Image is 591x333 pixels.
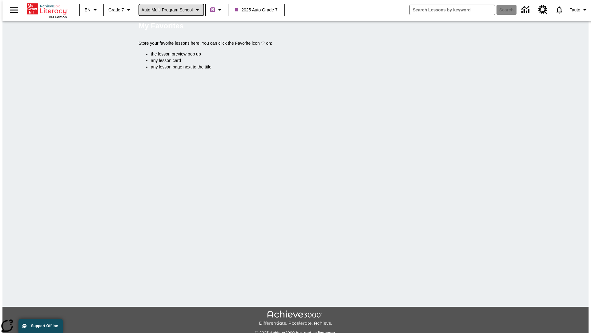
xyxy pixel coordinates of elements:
[108,7,124,13] span: Grade 7
[151,64,452,70] li: any lesson page next to the title
[211,6,214,14] span: B
[27,2,67,19] div: Home
[259,310,332,326] img: Achieve3000 Differentiate Accelerate Achieve
[535,2,551,18] a: Resource Center, Will open in new tab
[142,7,193,13] span: Auto Multi program School
[139,40,452,47] p: Store your favorite lessons here. You can click the Favorite icon ♡ on:
[410,5,495,15] input: search field
[31,324,58,328] span: Support Offline
[567,4,591,15] button: Profile/Settings
[106,4,135,15] button: Grade: Grade 7, Select a grade
[5,1,23,19] button: Open side menu
[570,7,580,13] span: Tauto
[139,4,204,15] button: School: Auto Multi program School, Select your school
[235,7,278,13] span: 2025 Auto Grade 7
[27,3,67,15] a: Home
[208,4,226,15] button: Boost Class color is purple. Change class color
[82,4,102,15] button: Language: EN, Select a language
[85,7,90,13] span: EN
[49,15,67,19] span: NJ Edition
[139,21,184,31] h5: My Favorites
[551,2,567,18] a: Notifications
[151,57,452,64] li: any lesson card
[18,319,63,333] button: Support Offline
[518,2,535,18] a: Data Center
[151,51,452,57] li: the lesson preview pop up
